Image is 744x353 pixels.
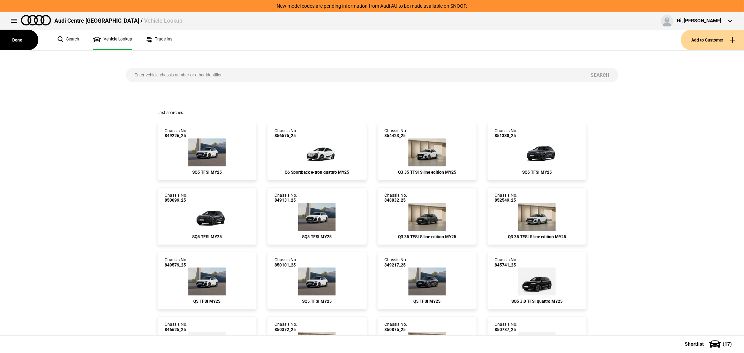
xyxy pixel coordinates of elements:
div: Chassis No. [495,193,517,203]
img: audi.png [21,15,51,25]
img: Audi_GFNA38_25_GX_2Y2Y_WA2_WA7_VW5_PAJ_PYH_V39_(Nadin:_C06_PAJ_PYH_V39_VW5_WA2_WA7)_ext.png [296,138,338,166]
div: Q3 35 TFSI S line edition MY25 [385,234,469,239]
div: Chassis No. [385,128,407,138]
img: Audi_GUBS5Y_25S_GX_2Y2Y_PAH_2MB_5MK_WA2_6FJ_PQ7_PYH_PWO_53D_(Nadin:_2MB_53D_5MK_6FJ_C56_PAH_PQ7_P... [298,268,336,295]
div: Chassis No. [165,257,187,268]
a: Trade ins [146,30,172,50]
span: 850101_25 [275,263,297,268]
span: ( 17 ) [723,341,732,346]
img: Audi_GUBAZG_25_FW_N7N7_PAH_WA7_6FJ_F80_H65_Y4T_(Nadin:_6FJ_C56_F80_H65_PAH_S9S_WA7_Y4T)_ext.png [408,268,446,295]
span: Shortlist [685,341,704,346]
div: Chassis No. [495,257,517,268]
div: Chassis No. [385,322,407,332]
div: Q3 35 TFSI S line edition MY25 [385,170,469,175]
div: Chassis No. [275,322,297,332]
img: Audi_GUBS5Y_25S_GX_2Y2Y_PAH_5MK_WA2_6FJ_53A_PYH_PWO_(Nadin:_53A_5MK_6FJ_C56_PAH_PWO_PYH_WA2)_ext.png [298,203,336,231]
a: Vehicle Lookup [93,30,132,50]
div: Chassis No. [165,193,187,203]
span: Last searches: [157,110,184,115]
span: 850787_25 [495,327,517,332]
img: Audi_GUBS5Y_25S_GX_N7N7_PAH_2MB_5MK_WA2_3Y4_6FJ_PQ7_53A_PYH_PWO_Y4T_(Nadin:_2MB_3Y4_53A_5MK_6FJ_C... [516,138,558,166]
div: Chassis No. [385,193,407,203]
span: 845741_25 [495,263,517,268]
div: Q5 TFSI MY25 [165,299,249,304]
div: Chassis No. [495,322,517,332]
div: SQ5 TFSI MY25 [495,170,579,175]
div: SQ5 TFSI MY25 [165,234,249,239]
div: Audi Centre [GEOGRAPHIC_DATA] / [54,17,182,25]
span: 854423_25 [385,133,407,138]
span: 850372_25 [275,327,297,332]
span: 850875_25 [385,327,407,332]
div: Q6 Sportback e-tron quattro MY25 [275,170,359,175]
div: Chassis No. [275,128,297,138]
img: Audi_GUBS5Y_25S_GX_2Y2Y_PAH_WA2_6FJ_PQ7_PYH_PWO_53D_(Nadin:_53D_6FJ_C56_PAH_PQ7_PWO_PYH_WA2)_ext.png [188,138,226,166]
div: Chassis No. [495,128,517,138]
span: 849217_25 [385,263,407,268]
span: 850099_25 [165,198,187,203]
span: 851338_25 [495,133,517,138]
button: Search [582,68,618,82]
div: Hi, [PERSON_NAME] [677,17,721,24]
img: Audi_GUBAZG_25_FW_2Y2Y_3FU_WA9_PAH_WA7_6FJ_PYH_F80_H65_(Nadin:_3FU_6FJ_C56_F80_H65_PAH_PYH_S9S_WA... [188,268,226,295]
span: 848832_25 [385,198,407,203]
span: 846625_25 [165,327,187,332]
img: Audi_F3BCCX_25LE_FZ_6Y6Y_3S2_6FJ_V72_WN8_(Nadin:_3S2_6FJ_C62_V72_WN8)_ext.png [408,203,446,231]
button: Add to Customer [681,30,744,50]
input: Enter vehicle chassis number or other identifier. [126,68,582,82]
span: 849579_25 [165,263,187,268]
img: Audi_F3BCCX_25LE_FZ_2Y2Y_3FU_6FJ_3S2_V72_WN8_(Nadin:_3FU_3S2_6FJ_C62_V72_WN8)_ext.png [518,203,556,231]
div: SQ5 TFSI MY25 [165,170,249,175]
span: 849131_25 [275,198,297,203]
a: Search [58,30,79,50]
img: Audi_FYGS4A_25_EI_0E0E_4ZP_45I_6FJ_3S2_(Nadin:_3S2_45I_4ZP_6FJ_C52)_ext.png [518,268,556,295]
div: Chassis No. [165,128,187,138]
div: Chassis No. [385,257,407,268]
div: Chassis No. [165,322,187,332]
button: Shortlist(17) [674,335,744,353]
div: Q5 TFSI MY25 [385,299,469,304]
img: Audi_F3BCCX_25LE_FZ_2Y2Y_3FU_6FJ_3S2_V72_WN8_(Nadin:_3FU_3S2_6FJ_C62_V72_WN8)_ext.png [408,138,446,166]
div: SQ5 TFSI MY25 [275,234,359,239]
div: Chassis No. [275,257,297,268]
div: Chassis No. [275,193,297,203]
div: SQ5 3.0 TFSI quattro MY25 [495,299,579,304]
span: 852549_25 [495,198,517,203]
div: SQ5 TFSI MY25 [275,299,359,304]
span: 856575_25 [275,133,297,138]
span: Vehicle Lookup [144,17,182,24]
img: Audi_GUBS5Y_25S_GX_N7N7_PAH_2MB_5MK_WA2_6FJ_PQ7_PYH_PWO_53D_Y4T_(Nadin:_2MB_53D_5MK_6FJ_C56_PAH_P... [186,203,228,231]
div: Q3 35 TFSI S line edition MY25 [495,234,579,239]
span: 849226_25 [165,133,187,138]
